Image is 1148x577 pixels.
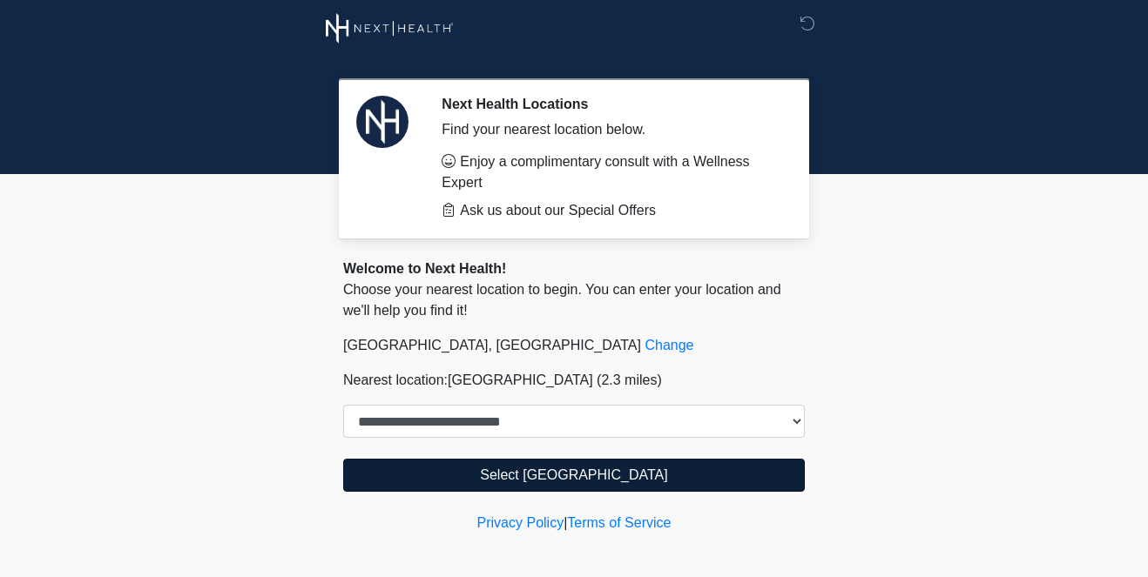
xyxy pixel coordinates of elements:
h2: Next Health Locations [442,96,779,112]
img: Agent Avatar [356,96,409,148]
img: Next Health Wellness Logo [326,13,454,44]
li: Enjoy a complimentary consult with a Wellness Expert [442,151,779,193]
a: Privacy Policy [477,515,564,530]
li: Ask us about our Special Offers [442,200,779,221]
span: [GEOGRAPHIC_DATA], [GEOGRAPHIC_DATA] [343,338,641,352]
div: Find your nearest location below. [442,119,779,140]
span: (2.3 miles) [597,372,662,387]
p: Nearest location: [343,370,805,391]
a: | [564,515,567,530]
a: Change [645,338,693,352]
button: Select [GEOGRAPHIC_DATA] [343,459,805,492]
span: Choose your nearest location to begin. You can enter your location and we'll help you find it! [343,282,781,318]
a: Terms of Service [567,515,671,530]
div: Welcome to Next Health! [343,258,805,279]
span: [GEOGRAPHIC_DATA] [448,372,593,387]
